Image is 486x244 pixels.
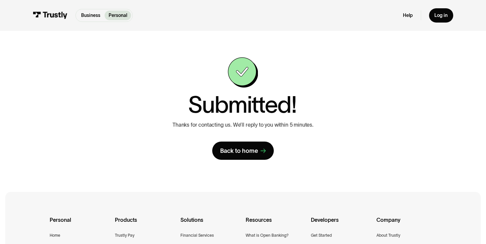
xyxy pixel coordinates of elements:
div: Products [115,215,175,232]
a: Home [50,232,60,239]
div: Log in [434,12,448,18]
a: What is Open Banking? [246,232,289,239]
div: Resources [246,215,306,232]
a: Trustly Pay [115,232,134,239]
h1: Submitted! [188,93,297,116]
a: Log in [429,8,453,22]
a: Personal [105,11,131,20]
a: Get Started [311,232,332,239]
a: About Trustly [376,232,400,239]
div: Developers [311,215,371,232]
p: Thanks for contacting us. We’ll reply to you within 5 minutes. [172,122,314,128]
p: Personal [109,12,127,19]
p: Business [81,12,100,19]
a: Back to home [212,142,274,160]
a: Business [77,11,104,20]
a: Financial Services [180,232,214,239]
img: Trustly Logo [33,12,68,19]
div: Company [376,215,436,232]
div: Back to home [220,147,258,155]
div: Solutions [180,215,240,232]
a: Help [403,12,413,18]
div: Personal [50,215,110,232]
